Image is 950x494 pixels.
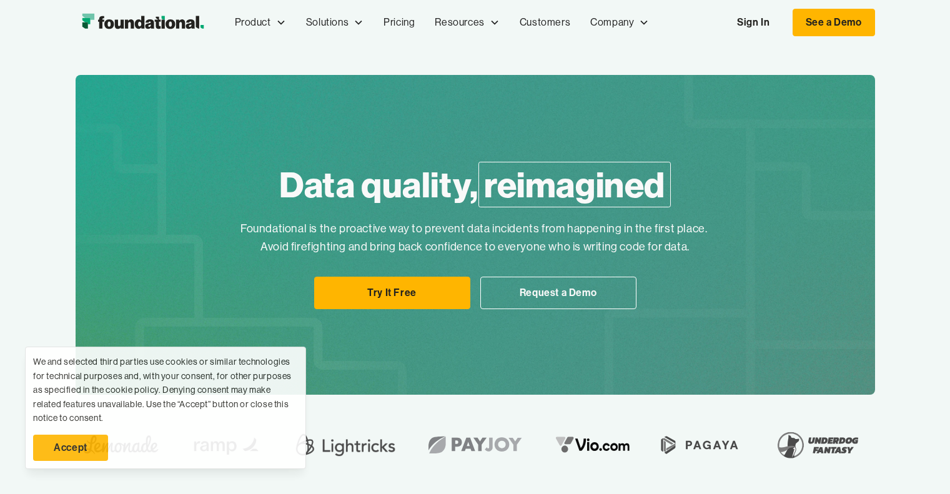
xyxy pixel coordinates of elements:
[590,14,634,31] div: Company
[291,425,400,465] img: Lightricks Logo
[418,425,532,465] img: Payjoy logo
[76,10,210,35] img: Foundational Logo
[296,2,374,43] div: Solutions
[580,2,659,43] div: Company
[314,277,470,309] a: Try It Free
[33,435,108,461] a: Accept
[510,2,580,43] a: Customers
[480,277,636,309] a: Request a Demo
[478,162,671,207] span: reimagined
[793,9,875,36] a: See a Demo
[76,10,210,35] a: home
[33,355,298,425] div: We and selected third parties use cookies or similar technologies for technical purposes and, wit...
[235,161,715,209] h1: Data quality,
[888,434,950,494] iframe: Chat Widget
[235,14,271,31] div: Product
[306,14,349,31] div: Solutions
[425,2,509,43] div: Resources
[374,2,425,43] a: Pricing
[768,425,868,465] img: Underdog Fantasy Logo
[654,425,746,465] img: Pagaya Logo
[235,220,715,257] p: Foundational is the proactive way to prevent data incidents from happening in the first place. Av...
[725,9,782,36] a: Sign In
[435,14,484,31] div: Resources
[547,425,639,465] img: vio logo
[225,2,296,43] div: Product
